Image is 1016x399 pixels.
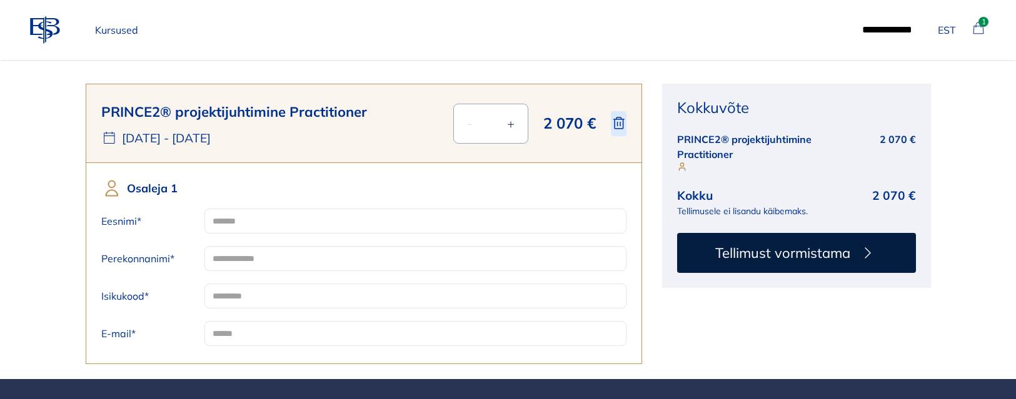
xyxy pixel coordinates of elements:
p: [DATE] - [DATE] [122,129,211,147]
p: Kokku [677,187,713,205]
button: - [457,105,482,142]
button: + [497,105,525,142]
span: Tellimust vormistama [715,242,850,264]
span: PRINCE2® projektijuhtimine Practitioner [101,103,367,121]
small: 1 [978,17,988,27]
h3: 2 070 € [543,114,596,132]
h4: Osaleja 1 [127,182,178,195]
a: Kursused [90,17,143,42]
label: Isikukood [101,283,205,308]
button: Tellimust vormistama [677,233,915,273]
p: Tellimusele ei lisandu käibemaks. [677,205,915,218]
h1: Ostukorv [86,26,931,64]
p: PRINCE2® projektijuhtimine Practitioner [677,132,869,162]
label: Perekonnanimi [101,246,205,271]
a: 1 [971,17,986,37]
p: 2 070 € [872,187,916,205]
label: Eesnimi [101,209,205,234]
p: 2 070 € [880,132,916,162]
label: E-mail [101,321,205,346]
button: PRINCE2® projektijuhtimine Practitioner [101,99,367,124]
h3: Kokkuvõte [677,99,915,117]
button: EST [933,17,961,42]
